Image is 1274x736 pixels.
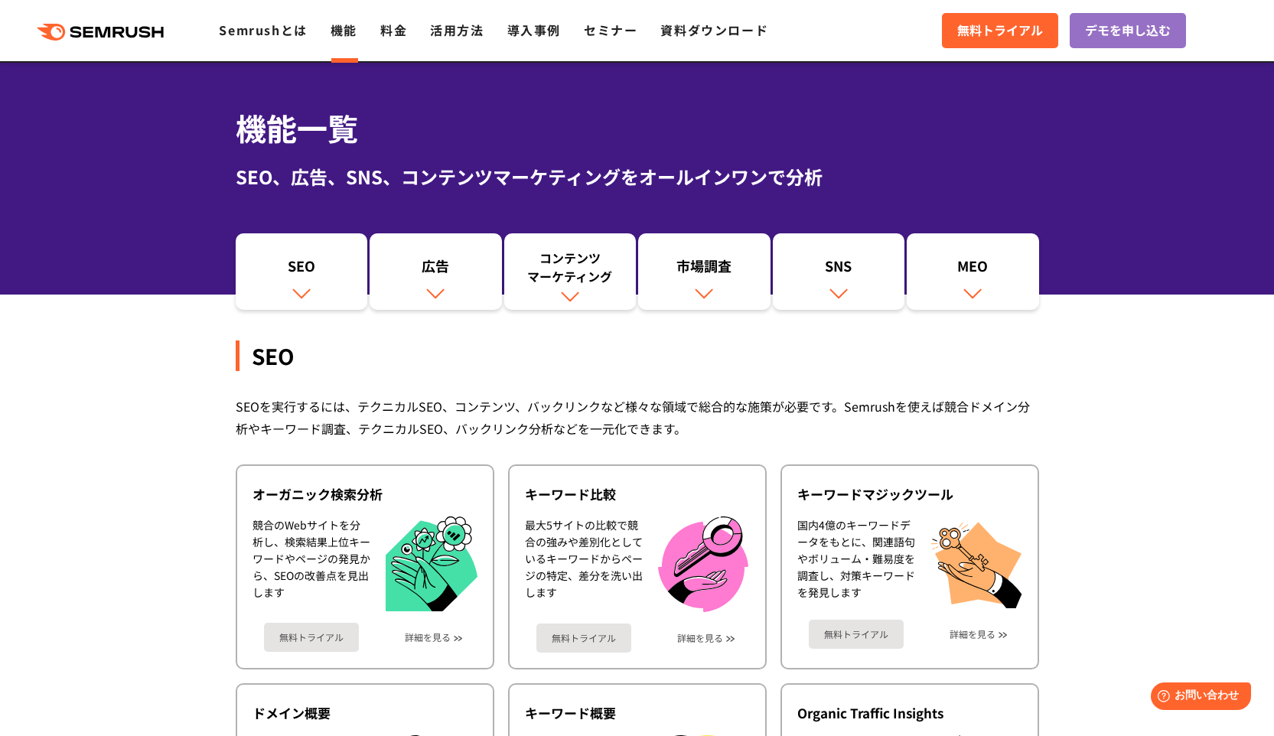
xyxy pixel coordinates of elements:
a: 無料トライアル [942,13,1058,48]
a: 広告 [370,233,502,310]
div: SEO、広告、SNS、コンテンツマーケティングをオールインワンで分析 [236,163,1039,191]
a: デモを申し込む [1070,13,1186,48]
a: 無料トライアル [536,624,631,653]
div: 国内4億のキーワードデータをもとに、関連語句やボリューム・難易度を調査し、対策キーワードを発見します [797,516,915,608]
div: ドメイン概要 [253,704,477,722]
a: SNS [773,233,905,310]
div: SNS [780,256,898,282]
a: MEO [907,233,1039,310]
div: SEO [243,256,360,282]
a: 導入事例 [507,21,561,39]
a: 無料トライアル [264,623,359,652]
a: 詳細を見る [677,633,723,643]
a: 市場調査 [638,233,771,310]
a: 詳細を見る [405,632,451,643]
a: 詳細を見る [950,629,995,640]
a: 機能 [331,21,357,39]
div: 市場調査 [646,256,763,282]
img: オーガニック検索分析 [386,516,477,612]
div: MEO [914,256,1031,282]
a: 活用方法 [430,21,484,39]
a: セミナー [584,21,637,39]
div: Organic Traffic Insights [797,704,1022,722]
iframe: Help widget launcher [1138,676,1257,719]
div: 最大5サイトの比較で競合の強みや差別化としているキーワードからページの特定、差分を洗い出します [525,516,643,612]
div: キーワード比較 [525,485,750,503]
div: オーガニック検索分析 [253,485,477,503]
a: 無料トライアル [809,620,904,649]
div: 競合のWebサイトを分析し、検索結果上位キーワードやページの発見から、SEOの改善点を見出します [253,516,370,612]
div: SEOを実行するには、テクニカルSEO、コンテンツ、バックリンクなど様々な領域で総合的な施策が必要です。Semrushを使えば競合ドメイン分析やキーワード調査、テクニカルSEO、バックリンク分析... [236,396,1039,440]
a: Semrushとは [219,21,307,39]
div: キーワード概要 [525,704,750,722]
h1: 機能一覧 [236,106,1039,151]
a: 料金 [380,21,407,39]
div: 広告 [377,256,494,282]
a: SEO [236,233,368,310]
a: 資料ダウンロード [660,21,768,39]
div: キーワードマジックツール [797,485,1022,503]
div: SEO [236,340,1039,371]
span: 無料トライアル [957,21,1043,41]
div: コンテンツ マーケティング [512,249,629,285]
img: キーワード比較 [658,516,748,612]
span: デモを申し込む [1085,21,1171,41]
a: コンテンツマーケティング [504,233,637,310]
img: キーワードマジックツール [930,516,1022,608]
